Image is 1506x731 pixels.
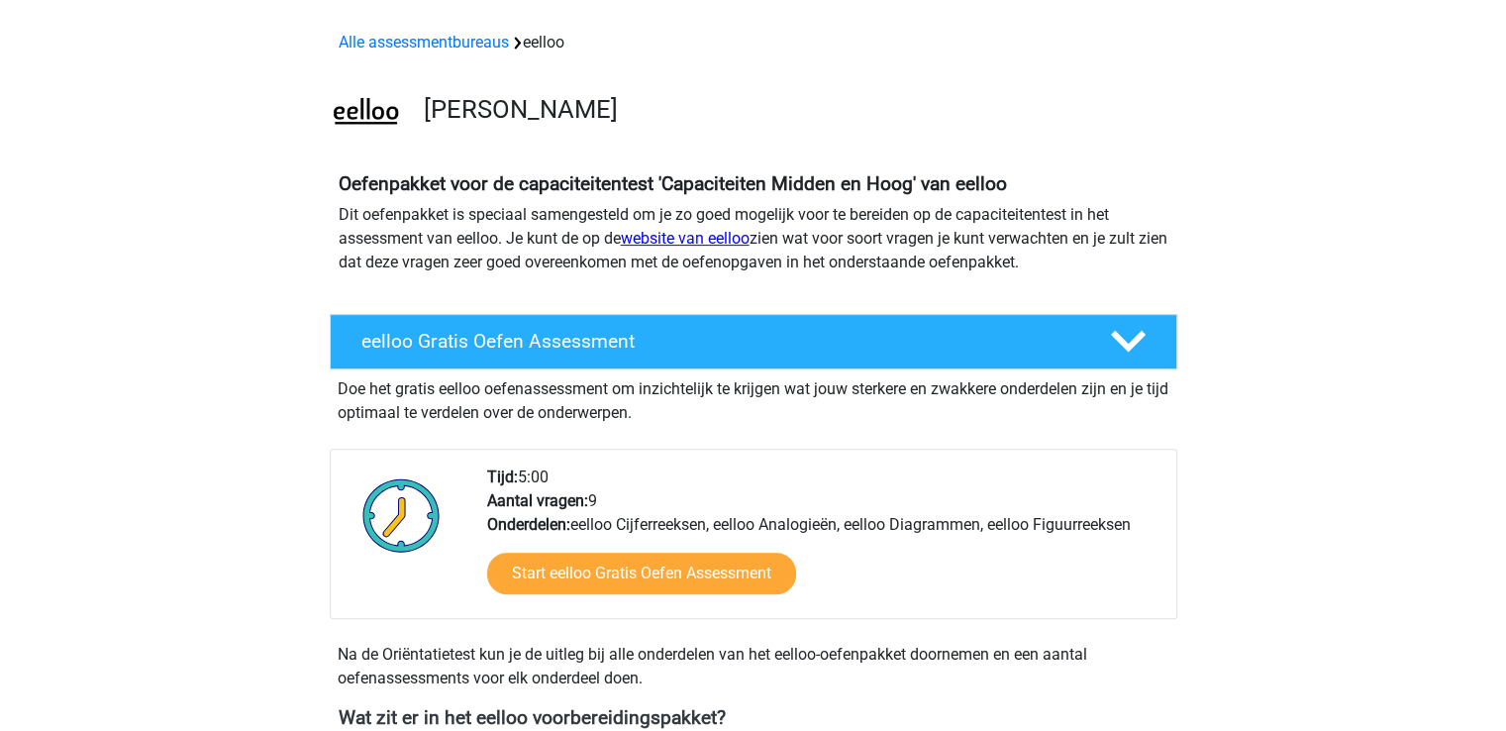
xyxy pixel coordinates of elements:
div: 5:00 9 eelloo Cijferreeksen, eelloo Analogieën, eelloo Diagrammen, eelloo Figuurreeksen [472,466,1175,618]
b: Oefenpakket voor de capaciteitentest 'Capaciteiten Midden en Hoog' van eelloo [339,172,1007,195]
a: website van eelloo [621,229,750,248]
b: Aantal vragen: [487,491,588,510]
h4: eelloo Gratis Oefen Assessment [361,330,1078,353]
b: Tijd: [487,468,518,486]
a: eelloo Gratis Oefen Assessment [322,314,1185,369]
h4: Wat zit er in het eelloo voorbereidingspakket? [339,706,1168,729]
a: Alle assessmentbureaus [339,33,509,52]
div: Doe het gratis eelloo oefenassessment om inzichtelijk te krijgen wat jouw sterkere en zwakkere on... [330,369,1177,425]
h3: [PERSON_NAME] [424,94,1161,125]
img: Klok [351,466,452,565]
b: Onderdelen: [487,515,570,534]
img: eelloo.png [331,78,401,149]
div: Na de Oriëntatietest kun je de uitleg bij alle onderdelen van het eelloo-oefenpakket doornemen en... [330,643,1177,690]
p: Dit oefenpakket is speciaal samengesteld om je zo goed mogelijk voor te bereiden op de capaciteit... [339,203,1168,274]
a: Start eelloo Gratis Oefen Assessment [487,553,796,594]
div: eelloo [331,31,1176,54]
